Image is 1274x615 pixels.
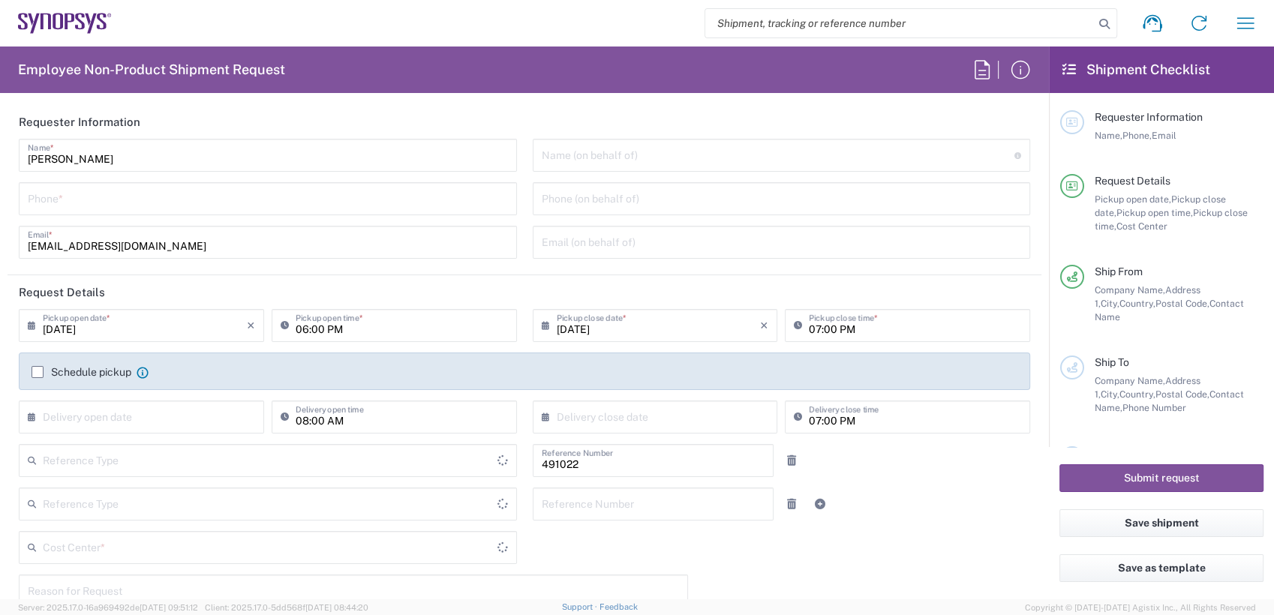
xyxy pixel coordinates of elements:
h2: Request Details [19,285,105,300]
span: Ship To [1095,356,1129,368]
span: Pickup open date, [1095,193,1171,205]
i: × [760,313,768,337]
label: Schedule pickup [32,366,131,378]
span: Request Details [1095,175,1170,187]
h2: Employee Non-Product Shipment Request [18,61,285,79]
span: Company Name, [1095,284,1165,295]
button: Save as template [1059,554,1263,582]
span: Country, [1119,298,1155,309]
span: [DATE] 09:51:12 [140,603,198,612]
h2: Requester Information [19,115,140,130]
span: Email [1152,130,1176,141]
input: Shipment, tracking or reference number [705,9,1094,37]
span: Phone, [1122,130,1152,141]
span: Postal Code, [1155,388,1209,400]
span: Company Name, [1095,375,1165,386]
span: Name, [1095,130,1122,141]
button: Submit request [1059,464,1263,492]
span: Ship From [1095,265,1143,277]
a: Remove Reference [781,450,802,471]
span: Copyright © [DATE]-[DATE] Agistix Inc., All Rights Reserved [1025,601,1256,614]
span: Pickup open time, [1116,207,1193,218]
button: Save shipment [1059,509,1263,537]
i: × [247,313,255,337]
span: Country, [1119,388,1155,400]
a: Feedback [599,602,638,611]
span: Phone Number [1122,402,1186,413]
a: Support [562,602,599,611]
a: Add Reference [810,493,831,514]
span: City, [1101,298,1119,309]
span: Server: 2025.17.0-16a969492de [18,603,198,612]
a: Remove Reference [781,493,802,514]
span: City, [1101,388,1119,400]
span: Requester Information [1095,111,1203,123]
span: Client: 2025.17.0-5dd568f [205,603,368,612]
span: Postal Code, [1155,298,1209,309]
h2: Shipment Checklist [1062,61,1210,79]
span: Cost Center [1116,220,1167,232]
span: [DATE] 08:44:20 [305,603,368,612]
